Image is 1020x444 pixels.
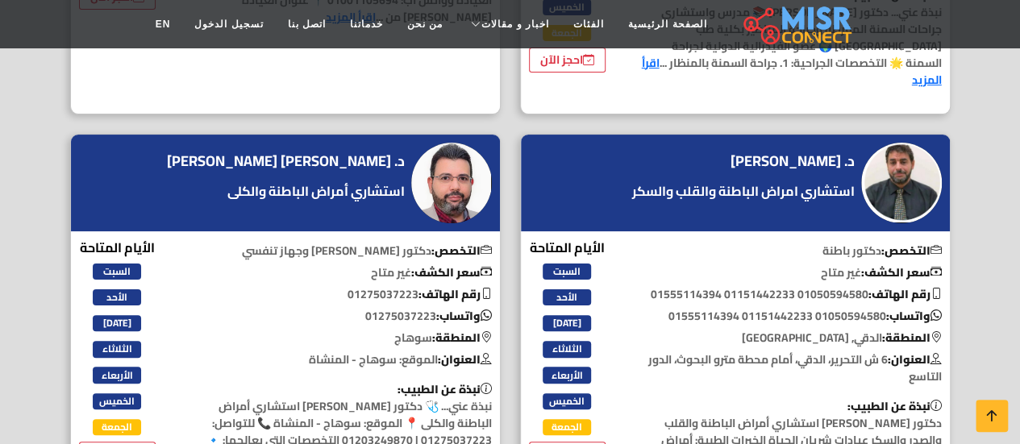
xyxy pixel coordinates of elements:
[183,308,500,325] p: 01275037223
[888,349,942,370] b: العنوان:
[616,9,718,39] a: الصفحة الرئيسية
[93,367,141,383] span: الأربعاء
[183,286,500,303] p: 01275037223
[633,264,950,281] p: غير متاح
[182,9,275,39] a: تسجيل الدخول
[743,4,851,44] img: main.misr_connect
[93,289,141,305] span: الأحد
[93,315,141,331] span: [DATE]
[731,149,859,173] a: د. [PERSON_NAME]
[543,263,591,280] span: السبت
[183,243,500,259] p: دكتور [PERSON_NAME] وجهاز تنفسي
[418,284,492,305] b: رقم الهاتف:
[183,351,500,368] p: الموقع: سوهاج - المنشاة
[543,315,591,331] span: [DATE]
[861,143,942,223] img: د. مجدى محمد عابدين
[395,9,455,39] a: من نحن
[167,181,409,201] a: استشاري أمراض الباطنة والكلى
[411,262,492,283] b: سعر الكشف:
[628,181,859,201] a: استشاري امراض الباطنة والقلب والسكر
[861,262,942,283] b: سعر الكشف:
[882,327,942,348] b: المنطقة:
[481,17,549,31] span: اخبار و مقالات
[432,327,492,348] b: المنطقة:
[411,143,492,223] img: د. مايكل رافت فهيم
[93,393,141,409] span: الخميس
[338,9,395,39] a: خدماتنا
[93,419,141,435] span: الجمعة
[633,286,950,303] p: 01050594580 01151442233 01555114394
[167,149,409,173] a: د. [PERSON_NAME] [PERSON_NAME]
[398,379,492,400] b: نبذة عن الطبيب:
[847,396,942,417] b: نبذة عن الطبيب:
[633,351,950,385] p: 6 ش التحرير، الدقي، أمام محطة مترو البحوث، الدور التاسع
[93,263,141,280] span: السبت
[633,330,950,346] p: الدقي, [GEOGRAPHIC_DATA]
[543,341,591,357] span: الثلاثاء
[455,9,561,39] a: اخبار و مقالات
[144,9,183,39] a: EN
[633,308,950,325] p: 01050594580 01151442233 01555114394
[529,48,606,73] a: احجز الآن
[642,52,942,90] a: اقرأ المزيد
[561,9,616,39] a: الفئات
[183,330,500,346] p: سوهاج
[881,240,942,261] b: التخصص:
[431,240,492,261] b: التخصص:
[868,284,942,305] b: رقم الهاتف:
[886,305,942,326] b: واتساب:
[436,305,492,326] b: واتساب:
[183,264,500,281] p: غير متاح
[93,341,141,357] span: الثلاثاء
[167,152,405,170] h4: د. [PERSON_NAME] [PERSON_NAME]
[543,393,591,409] span: الخميس
[276,9,338,39] a: اتصل بنا
[438,349,492,370] b: العنوان:
[633,243,950,259] p: دكتور باطنة
[543,419,591,435] span: الجمعة
[731,152,855,170] h4: د. [PERSON_NAME]
[543,367,591,383] span: الأربعاء
[543,289,591,305] span: الأحد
